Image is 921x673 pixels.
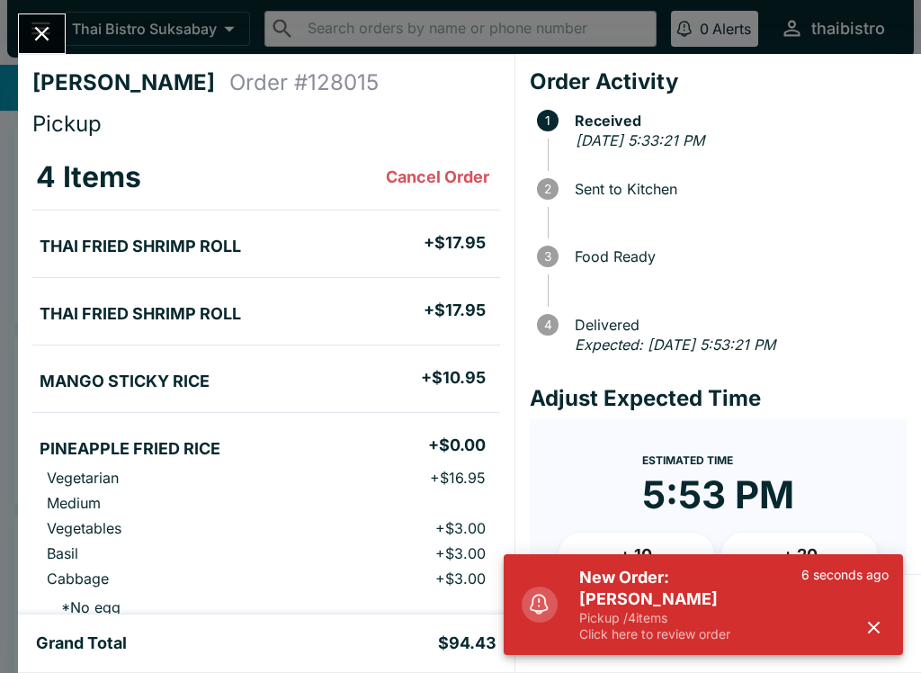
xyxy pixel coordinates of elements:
span: Pickup [32,111,102,137]
h5: THAI FRIED SHRIMP ROLL [40,303,241,325]
button: + 10 [559,533,715,578]
p: + $3.00 [435,570,486,588]
span: Food Ready [566,248,907,265]
h5: + $10.95 [421,367,486,389]
span: Sent to Kitchen [566,181,907,197]
h5: + $0.00 [428,435,486,456]
span: Estimated Time [642,453,733,467]
p: + $16.95 [430,469,486,487]
span: Received [566,112,907,129]
span: Delivered [566,317,907,333]
p: Basil [47,544,78,562]
p: + $3.00 [435,519,486,537]
em: Expected: [DATE] 5:53:21 PM [575,336,775,354]
p: Medium [47,494,101,512]
h5: PINEAPPLE FRIED RICE [40,438,220,460]
text: 1 [545,113,550,128]
p: 6 seconds ago [801,567,889,583]
h4: Order Activity [530,68,907,95]
h5: Grand Total [36,633,127,654]
text: 4 [543,318,551,332]
h5: MANGO STICKY RICE [40,371,210,392]
time: 5:53 PM [642,471,794,518]
h3: 4 Items [36,159,141,195]
h4: Order # 128015 [229,69,379,96]
p: + $3.00 [435,544,486,562]
h5: + $17.95 [424,300,486,321]
table: orders table [32,145,500,638]
button: Cancel Order [379,159,496,195]
text: 2 [544,182,551,196]
text: 3 [544,249,551,264]
p: Vegetables [47,519,121,537]
p: * No egg [47,598,121,616]
h4: [PERSON_NAME] [32,69,229,96]
p: Click here to review order [579,626,801,642]
h5: New Order: [PERSON_NAME] [579,567,801,610]
button: Close [19,14,65,53]
h5: + $17.95 [424,232,486,254]
p: Pickup / 4 items [579,610,801,626]
h4: Adjust Expected Time [530,385,907,412]
h5: $94.43 [438,633,496,654]
p: Cabbage [47,570,109,588]
h5: THAI FRIED SHRIMP ROLL [40,236,241,257]
p: Vegetarian [47,469,119,487]
em: [DATE] 5:33:21 PM [576,131,704,149]
button: + 20 [721,533,878,578]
